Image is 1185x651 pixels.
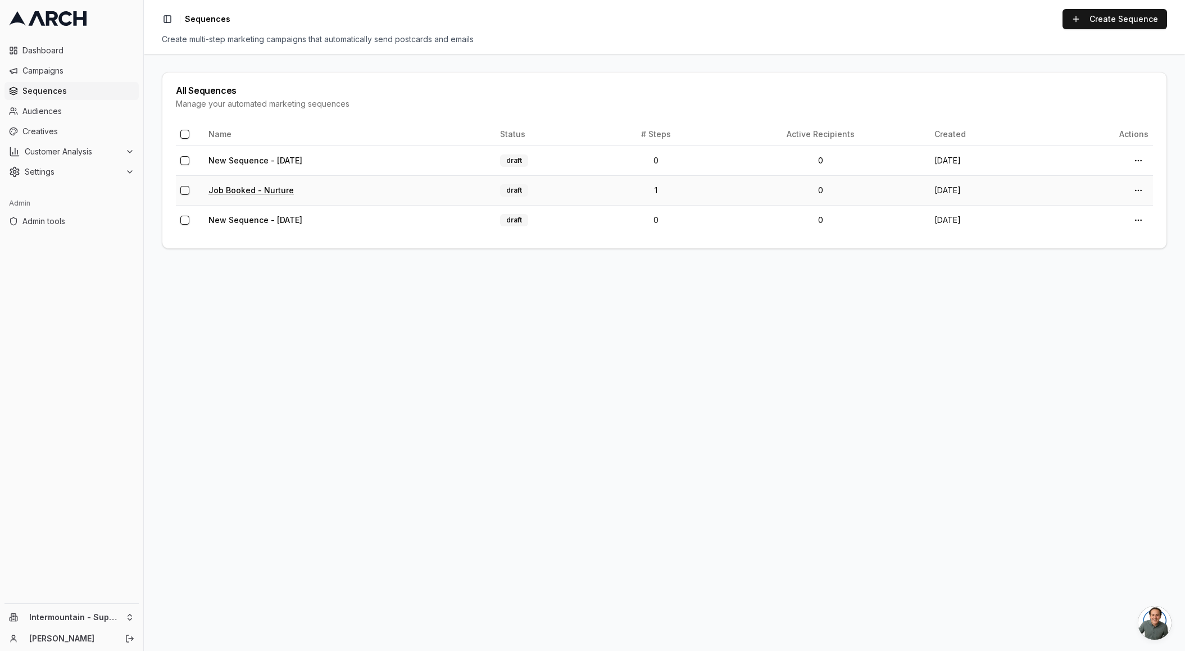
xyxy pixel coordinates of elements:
[711,145,930,175] td: 0
[4,212,139,230] a: Admin tools
[930,175,1045,205] td: [DATE]
[1045,123,1153,145] th: Actions
[4,163,139,181] button: Settings
[29,633,113,644] a: [PERSON_NAME]
[22,126,134,137] span: Creatives
[500,154,528,167] div: draft
[500,214,528,226] div: draft
[208,156,302,165] a: New Sequence - [DATE]
[176,86,1153,95] div: All Sequences
[208,185,294,195] a: Job Booked - Nurture
[4,143,139,161] button: Customer Analysis
[711,123,930,145] th: Active Recipients
[930,145,1045,175] td: [DATE]
[4,194,139,212] div: Admin
[4,102,139,120] a: Audiences
[162,34,1167,45] div: Create multi-step marketing campaigns that automatically send postcards and emails
[496,123,601,145] th: Status
[930,205,1045,235] td: [DATE]
[22,85,134,97] span: Sequences
[22,65,134,76] span: Campaigns
[601,175,711,205] td: 1
[22,216,134,227] span: Admin tools
[22,45,134,56] span: Dashboard
[208,215,302,225] a: New Sequence - [DATE]
[4,62,139,80] a: Campaigns
[711,175,930,205] td: 0
[185,13,230,25] span: Sequences
[711,205,930,235] td: 0
[22,106,134,117] span: Audiences
[25,166,121,177] span: Settings
[4,608,139,626] button: Intermountain - Superior Water & Air
[176,98,1153,110] div: Manage your automated marketing sequences
[4,82,139,100] a: Sequences
[500,184,528,197] div: draft
[601,145,711,175] td: 0
[1063,9,1167,29] a: Create Sequence
[185,13,230,25] nav: breadcrumb
[25,146,121,157] span: Customer Analysis
[4,42,139,60] a: Dashboard
[930,123,1045,145] th: Created
[601,205,711,235] td: 0
[1138,606,1172,640] a: Open chat
[4,122,139,140] a: Creatives
[122,631,138,647] button: Log out
[29,612,121,622] span: Intermountain - Superior Water & Air
[601,123,711,145] th: # Steps
[204,123,496,145] th: Name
